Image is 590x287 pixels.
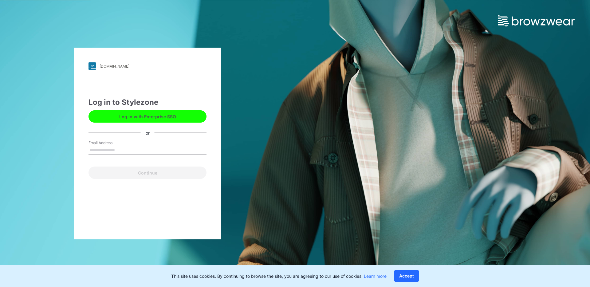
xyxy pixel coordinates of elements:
[394,270,419,282] button: Accept
[141,129,155,136] div: or
[364,273,387,279] a: Learn more
[100,64,129,69] div: [DOMAIN_NAME]
[88,62,206,70] a: [DOMAIN_NAME]
[498,15,575,26] img: browzwear-logo.e42bd6dac1945053ebaf764b6aa21510.svg
[88,62,96,70] img: stylezone-logo.562084cfcfab977791bfbf7441f1a819.svg
[171,273,387,279] p: This site uses cookies. By continuing to browse the site, you are agreeing to our use of cookies.
[88,110,206,123] button: Log in with Enterprise SSO
[88,97,206,108] div: Log in to Stylezone
[88,140,132,146] label: Email Address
